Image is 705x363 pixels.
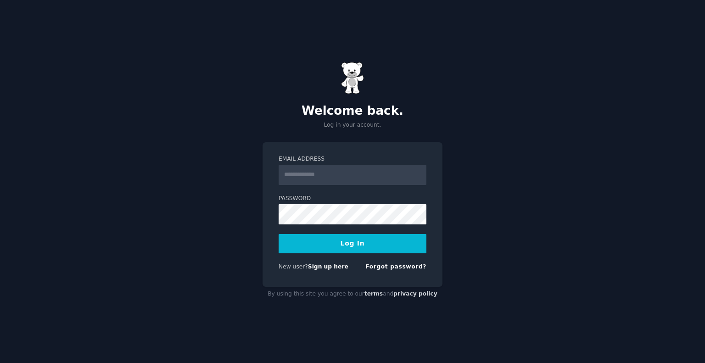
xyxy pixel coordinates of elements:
h2: Welcome back. [263,104,442,118]
button: Log In [279,234,426,253]
a: Forgot password? [365,263,426,270]
label: Email Address [279,155,426,163]
p: Log in your account. [263,121,442,129]
div: By using this site you agree to our and [263,287,442,302]
a: privacy policy [393,290,437,297]
label: Password [279,195,426,203]
a: Sign up here [308,263,348,270]
a: terms [364,290,383,297]
span: New user? [279,263,308,270]
img: Gummy Bear [341,62,364,94]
